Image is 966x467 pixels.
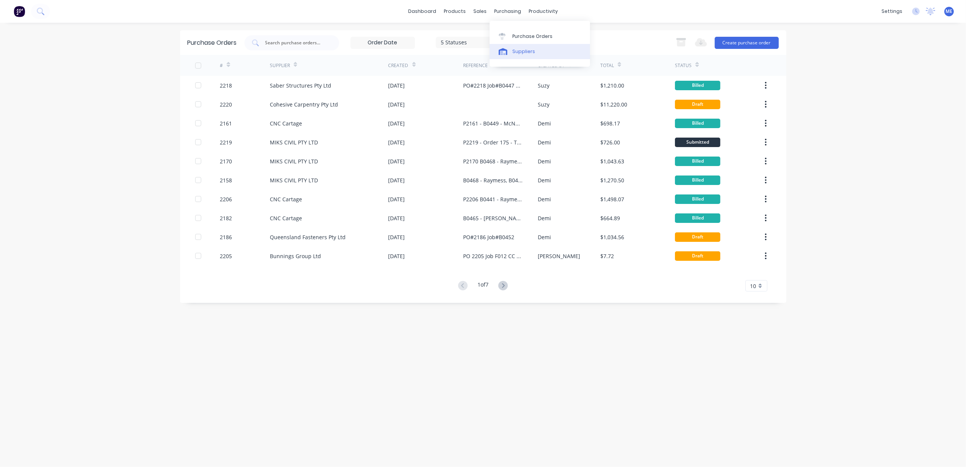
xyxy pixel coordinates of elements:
[388,100,405,108] div: [DATE]
[463,81,523,89] div: PO#2218 Job#B0447 CC#305
[14,6,25,17] img: Factory
[600,214,620,222] div: $664.89
[388,176,405,184] div: [DATE]
[675,194,720,204] div: Billed
[600,138,620,146] div: $726.00
[388,214,405,222] div: [DATE]
[600,62,614,69] div: Total
[600,176,624,184] div: $1,270.50
[220,176,232,184] div: 2158
[490,6,525,17] div: purchasing
[220,157,232,165] div: 2170
[270,195,302,203] div: CNC Cartage
[478,281,488,291] div: 1 of 7
[538,233,551,241] div: Demi
[220,214,232,222] div: 2182
[675,62,692,69] div: Status
[388,233,405,241] div: [DATE]
[270,176,318,184] div: MIKS CIVIL PTY LTD
[388,81,405,89] div: [DATE]
[388,138,405,146] div: [DATE]
[512,48,535,55] div: Suppliers
[470,6,490,17] div: sales
[463,252,523,260] div: PO 2205 Job F012 CC 302
[270,81,331,89] div: Saber Structures Pty Ltd
[270,252,321,260] div: Bunnings Group Ltd
[270,62,290,69] div: Supplier
[750,282,756,290] span: 10
[220,62,223,69] div: #
[600,233,624,241] div: $1,034.56
[490,28,590,44] a: Purchase Orders
[388,62,409,69] div: Created
[538,214,551,222] div: Demi
[675,251,720,261] div: Draft
[440,6,470,17] div: products
[675,81,720,90] div: Billed
[675,232,720,242] div: Draft
[600,252,614,260] div: $7.72
[600,100,627,108] div: $11,220.00
[388,195,405,203] div: [DATE]
[675,157,720,166] div: Billed
[220,138,232,146] div: 2219
[220,252,232,260] div: 2205
[220,233,232,241] div: 2186
[404,6,440,17] a: dashboard
[675,213,720,223] div: Billed
[538,176,551,184] div: Demi
[512,33,553,40] div: Purchase Orders
[270,138,318,146] div: MIKS CIVIL PTY LTD
[463,62,488,69] div: Reference
[946,8,953,15] span: ME
[265,39,327,47] input: Search purchase orders...
[675,138,720,147] div: Submitted
[270,214,302,222] div: CNC Cartage
[270,100,338,108] div: Cohesive Carpentry Pty Ltd
[463,138,523,146] div: P2219 - Order 175 - Teeny Tiny - Home 426
[463,157,523,165] div: P2170 B0468 - Raymess - Ceiling Battens B0465 - [PERSON_NAME] Builders - Trusses
[538,119,551,127] div: Demi
[538,195,551,203] div: Demi
[600,81,624,89] div: $1,210.00
[878,6,906,17] div: settings
[538,252,580,260] div: [PERSON_NAME]
[351,37,415,49] input: Order Date
[220,195,232,203] div: 2206
[715,37,779,49] button: Create purchase order
[388,252,405,260] div: [DATE]
[463,233,514,241] div: PO#2186 Job#B0452
[270,119,302,127] div: CNC Cartage
[538,138,551,146] div: Demi
[441,38,495,46] div: 5 Statuses
[188,38,237,47] div: Purchase Orders
[600,157,624,165] div: $1,043.63
[600,195,624,203] div: $1,498.07
[220,81,232,89] div: 2218
[463,119,523,127] div: P2161 - B0449 - McNab - L Roof Trusses - Stack 10B
[675,119,720,128] div: Billed
[463,176,523,184] div: B0468 - Raymess, B0465 - [PERSON_NAME] Builders - Trusses
[538,100,550,108] div: Suzy
[270,233,346,241] div: Queensland Fasteners Pty Ltd
[220,100,232,108] div: 2220
[538,81,550,89] div: Suzy
[388,157,405,165] div: [DATE]
[675,100,720,109] div: Draft
[220,119,232,127] div: 2161
[600,119,620,127] div: $698.17
[388,119,405,127] div: [DATE]
[675,176,720,185] div: Billed
[538,157,551,165] div: Demi
[270,157,318,165] div: MIKS CIVIL PTY LTD
[463,195,523,203] div: P2206 B0441 - Raymess - Haydens - [PERSON_NAME], FJ, Fixings and Accessories
[490,44,590,59] a: Suppliers
[463,214,523,222] div: B0465 - [PERSON_NAME] Builders - [GEOGRAPHIC_DATA]
[525,6,562,17] div: productivity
